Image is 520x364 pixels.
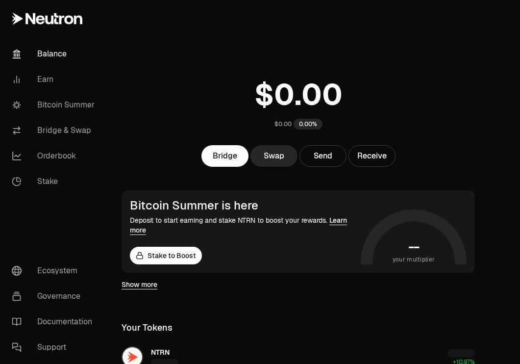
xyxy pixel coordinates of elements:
[4,258,106,284] a: Ecosystem
[122,280,157,289] a: Show more
[4,67,106,92] a: Earn
[122,321,173,335] div: Your Tokens
[4,309,106,335] a: Documentation
[4,169,106,194] a: Stake
[250,145,297,167] a: Swap
[299,145,347,167] button: Send
[408,239,420,255] h1: --
[393,255,435,264] span: your multiplier
[4,118,106,143] a: Bridge & Swap
[4,335,106,360] a: Support
[294,119,322,130] div: 0.00%
[4,92,106,118] a: Bitcoin Summer
[4,143,106,169] a: Orderbook
[130,215,357,235] div: Deposit to start earning and stake NTRN to boost your rewards.
[348,145,396,167] button: Receive
[130,199,357,212] div: Bitcoin Summer is here
[130,247,202,264] a: Stake to Boost
[4,41,106,67] a: Balance
[274,120,292,128] div: $0.00
[4,284,106,309] a: Governance
[201,145,248,167] a: Bridge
